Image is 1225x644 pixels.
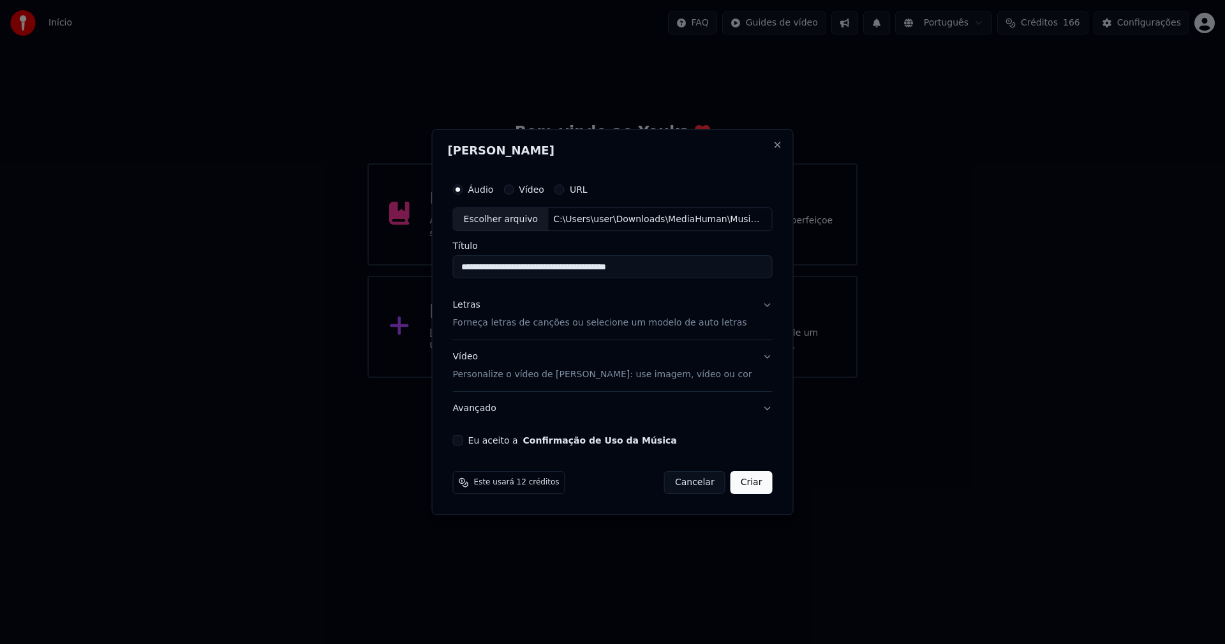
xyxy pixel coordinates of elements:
button: Eu aceito a [523,436,677,445]
div: C:\Users\user\Downloads\MediaHuman\Music\[PERSON_NAME] & [PERSON_NAME].mp3 [548,213,765,226]
button: VídeoPersonalize o vídeo de [PERSON_NAME]: use imagem, vídeo ou cor [453,341,773,392]
label: Eu aceito a [468,436,677,445]
p: Forneça letras de canções ou selecione um modelo de auto letras [453,317,747,330]
p: Personalize o vídeo de [PERSON_NAME]: use imagem, vídeo ou cor [453,368,752,381]
div: Vídeo [453,351,752,382]
button: Avançado [453,392,773,425]
label: Áudio [468,185,494,194]
label: Vídeo [519,185,544,194]
div: Escolher arquivo [454,208,549,231]
button: Criar [731,471,773,494]
span: Este usará 12 créditos [474,477,560,488]
button: LetrasForneça letras de canções ou selecione um modelo de auto letras [453,289,773,340]
label: Título [453,242,773,251]
h2: [PERSON_NAME] [448,145,778,156]
div: Letras [453,299,480,312]
label: URL [570,185,588,194]
button: Cancelar [664,471,725,494]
